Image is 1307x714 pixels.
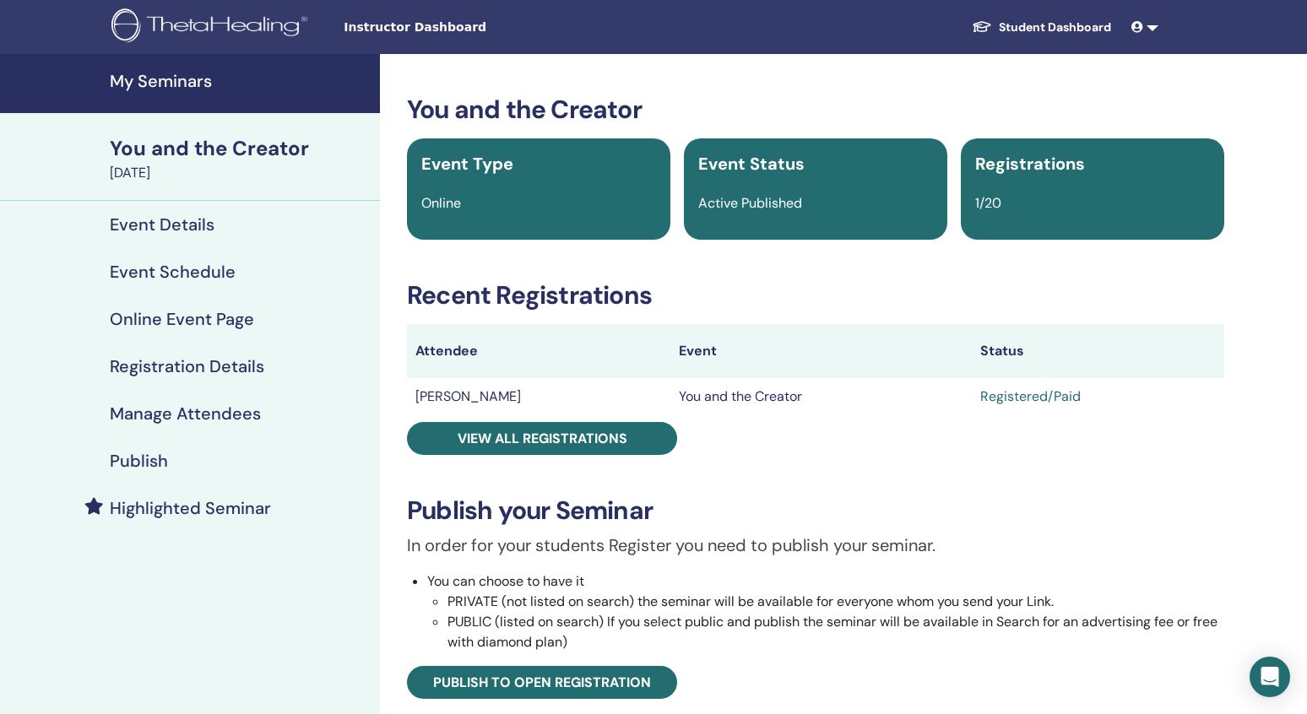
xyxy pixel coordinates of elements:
th: Status [972,324,1224,378]
a: Publish to open registration [407,666,677,699]
h3: Recent Registrations [407,280,1224,311]
h4: Registration Details [110,356,264,376]
span: Event Type [421,153,513,175]
h3: You and the Creator [407,95,1224,125]
p: In order for your students Register you need to publish your seminar. [407,533,1224,558]
th: Attendee [407,324,670,378]
h4: Event Schedule [110,262,236,282]
img: logo.png [111,8,313,46]
img: graduation-cap-white.svg [972,19,992,34]
div: Registered/Paid [980,387,1216,407]
span: 1/20 [975,194,1001,212]
h4: My Seminars [110,71,370,91]
h4: Manage Attendees [110,403,261,424]
li: PUBLIC (listed on search) If you select public and publish the seminar will be available in Searc... [447,612,1224,652]
span: Publish to open registration [433,673,651,691]
span: View all registrations [458,430,627,447]
li: You can choose to have it [427,571,1224,652]
h3: Publish your Seminar [407,495,1224,526]
span: Event Status [698,153,805,175]
h4: Publish [110,451,168,471]
h4: Online Event Page [110,309,254,329]
li: PRIVATE (not listed on search) the seminar will be available for everyone whom you send your Link. [447,592,1224,612]
th: Event [670,324,972,378]
div: [DATE] [110,163,370,183]
h4: Event Details [110,214,214,235]
td: You and the Creator [670,378,972,415]
div: Open Intercom Messenger [1250,657,1290,697]
span: Online [421,194,461,212]
a: You and the Creator[DATE] [100,134,380,183]
span: Registrations [975,153,1085,175]
a: Student Dashboard [958,12,1125,43]
span: Instructor Dashboard [344,19,597,36]
div: You and the Creator [110,134,370,163]
span: Active Published [698,194,802,212]
h4: Highlighted Seminar [110,498,271,518]
td: [PERSON_NAME] [407,378,670,415]
a: View all registrations [407,422,677,455]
